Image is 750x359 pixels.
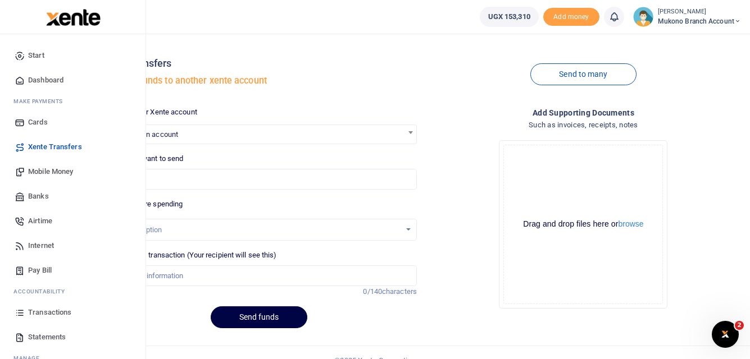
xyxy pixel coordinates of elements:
[9,300,137,325] a: Transactions
[102,75,417,86] h5: Transfer funds to another xente account
[712,321,739,348] iframe: Intercom live chat
[28,75,63,86] span: Dashboard
[480,7,539,27] a: UGX 153,310
[28,166,73,177] span: Mobile Money
[28,117,48,128] span: Cards
[28,50,44,61] span: Start
[28,265,52,276] span: Pay Bill
[28,240,54,251] span: Internet
[633,7,741,27] a: profile-user [PERSON_NAME] Mukono branch account
[19,97,63,105] span: ake Payments
[28,332,66,343] span: Statements
[102,169,417,190] input: UGX
[619,220,644,228] button: browse
[102,125,417,144] span: Search for an account
[110,224,401,236] div: Select an option
[28,215,52,227] span: Airtime
[102,107,197,118] label: Select another Xente account
[9,258,137,283] a: Pay Bill
[28,141,82,153] span: Xente Transfers
[102,57,417,70] h4: Xente transfers
[45,12,101,21] a: logo-small logo-large logo-large
[530,63,636,85] a: Send to many
[102,125,416,142] span: Search for an account
[658,7,741,17] small: [PERSON_NAME]
[543,8,599,26] span: Add money
[9,110,137,135] a: Cards
[9,184,137,209] a: Banks
[475,7,543,27] li: Wallet ballance
[22,287,65,296] span: countability
[28,191,49,202] span: Banks
[211,306,307,328] button: Send funds
[46,9,101,26] img: logo-large
[363,287,382,296] span: 0/140
[426,119,741,131] h4: Such as invoices, receipts, notes
[543,8,599,26] li: Toup your wallet
[102,265,417,287] input: Enter extra information
[9,68,137,93] a: Dashboard
[9,325,137,349] a: Statements
[382,287,417,296] span: characters
[9,209,137,233] a: Airtime
[28,307,71,318] span: Transactions
[488,11,530,22] span: UGX 153,310
[9,135,137,159] a: Xente Transfers
[9,159,137,184] a: Mobile Money
[9,233,137,258] a: Internet
[735,321,744,330] span: 2
[426,107,741,119] h4: Add supporting Documents
[543,12,599,20] a: Add money
[102,250,277,261] label: Memo for this transaction (Your recipient will see this)
[504,219,662,229] div: Drag and drop files here or
[499,140,667,309] div: File Uploader
[9,283,137,300] li: Ac
[658,16,741,26] span: Mukono branch account
[9,43,137,68] a: Start
[9,93,137,110] li: M
[633,7,653,27] img: profile-user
